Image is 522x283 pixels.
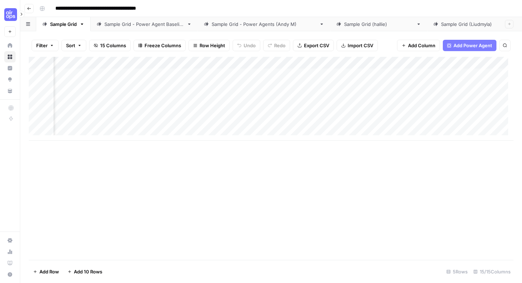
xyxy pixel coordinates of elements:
[4,8,17,21] img: September Cohort Logo
[4,269,16,280] button: Help + Support
[453,42,492,49] span: Add Power Agent
[39,268,59,275] span: Add Row
[200,42,225,49] span: Row Height
[441,21,510,28] div: Sample Grid ([PERSON_NAME])
[36,42,48,49] span: Filter
[443,40,496,51] button: Add Power Agent
[397,40,440,51] button: Add Column
[134,40,186,51] button: Freeze Columns
[304,42,329,49] span: Export CSV
[91,17,198,31] a: Sample Grid - Power Agent Baseline
[32,40,59,51] button: Filter
[330,17,427,31] a: Sample Grid ([PERSON_NAME])
[4,85,16,97] a: Your Data
[348,42,373,49] span: Import CSV
[337,40,378,51] button: Import CSV
[145,42,181,49] span: Freeze Columns
[100,42,126,49] span: 15 Columns
[4,51,16,62] a: Browse
[4,257,16,269] a: Learning Hub
[104,21,184,28] div: Sample Grid - Power Agent Baseline
[4,62,16,74] a: Insights
[471,266,513,277] div: 15/15 Columns
[189,40,230,51] button: Row Height
[66,42,75,49] span: Sort
[408,42,435,49] span: Add Column
[293,40,334,51] button: Export CSV
[74,268,102,275] span: Add 10 Rows
[36,17,91,31] a: Sample Grid
[244,42,256,49] span: Undo
[233,40,260,51] button: Undo
[263,40,290,51] button: Redo
[4,74,16,85] a: Opportunities
[50,21,77,28] div: Sample Grid
[344,21,413,28] div: Sample Grid ([PERSON_NAME])
[198,17,330,31] a: Sample Grid - Power Agents ([PERSON_NAME])
[4,235,16,246] a: Settings
[4,6,16,23] button: Workspace: September Cohort
[4,40,16,51] a: Home
[29,266,63,277] button: Add Row
[444,266,471,277] div: 5 Rows
[4,246,16,257] a: Usage
[212,21,316,28] div: Sample Grid - Power Agents ([PERSON_NAME])
[61,40,86,51] button: Sort
[89,40,131,51] button: 15 Columns
[63,266,107,277] button: Add 10 Rows
[274,42,286,49] span: Redo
